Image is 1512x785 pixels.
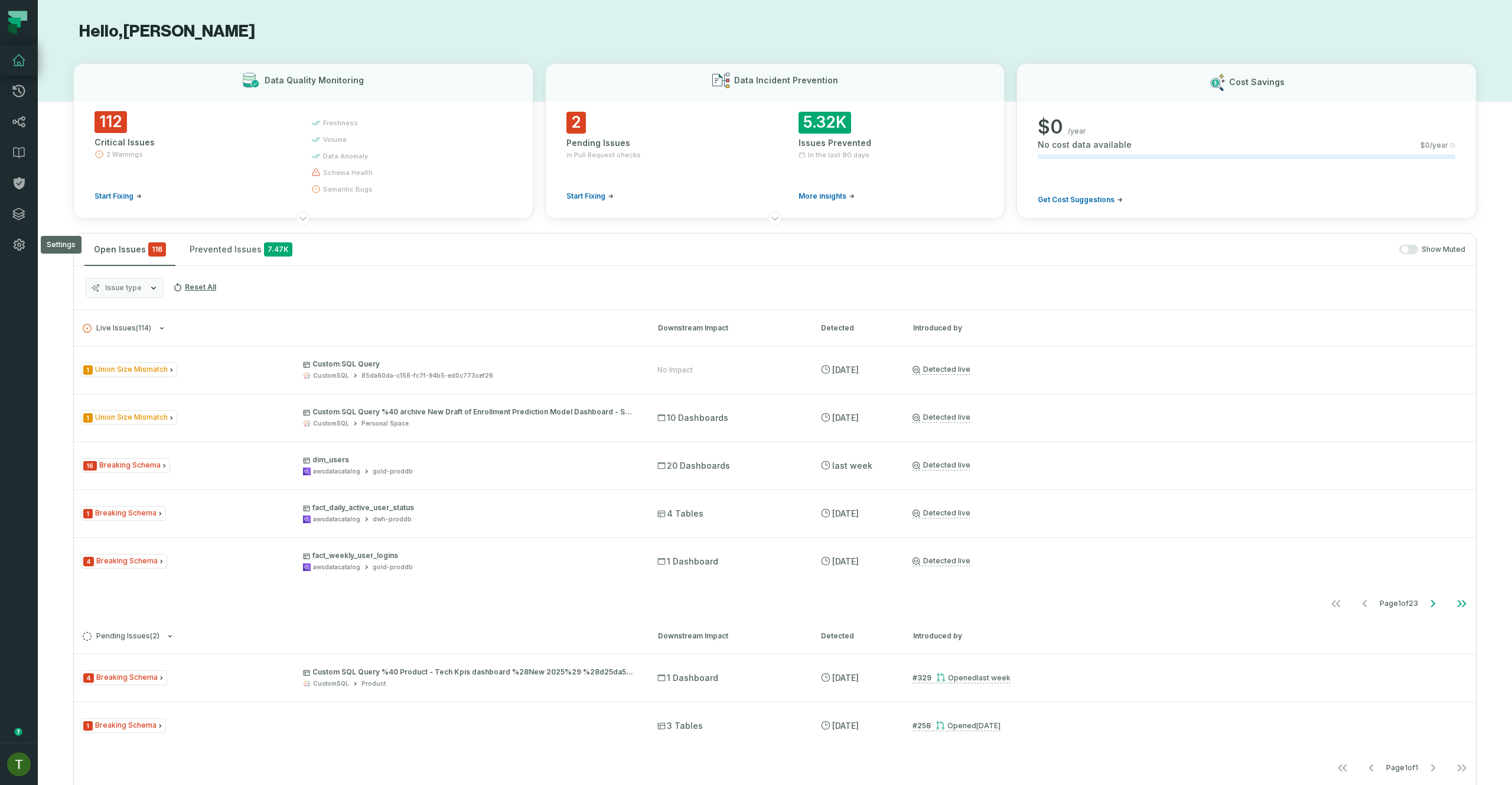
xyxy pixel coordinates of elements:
div: CustomSQL [313,679,349,688]
div: Introduced by [913,323,1019,333]
button: Data Incident Prevention2Pending Issuesin Pull Request checksStart Fixing5.32KIssues PreventedIn ... [545,63,1005,219]
p: fact_weekly_user_logins [303,551,636,560]
div: Downstream Impact [658,631,800,641]
ul: Page 1 of 1 [1328,756,1476,780]
span: Severity [83,413,93,423]
span: $ 0 [1038,115,1063,139]
a: Start Fixing [94,192,142,201]
h1: Hello, [PERSON_NAME] [73,21,1477,42]
a: #329Opened[DATE] 5:42:23 PM [913,673,1011,683]
div: CustomSQL [313,419,349,428]
span: Start Fixing [94,192,133,201]
button: Reset All [168,278,221,297]
div: Pending Issues(2) [74,654,1476,782]
div: Pending Issues [566,137,751,149]
div: 85da60da-c156-fc7f-94b5-ed0c773cef26 [361,371,493,380]
a: Detected live [913,413,970,423]
span: in Pull Request checks [566,150,641,160]
div: awsdatacatalog [313,515,360,524]
button: Data Quality Monitoring112Critical Issues2 WarningsStart Fixingfreshnessvolumedata anomalyschema ... [73,63,533,219]
span: 1 Dashboard [657,556,718,567]
span: Issue Type [81,410,177,425]
relative-time: Aug 31, 2025, 4:01 PM GMT+3 [832,413,859,423]
span: Severity [83,461,97,471]
span: Issue Type [81,718,166,733]
span: Issue type [105,283,142,293]
span: $ 0 /year [1420,141,1448,150]
button: Prevented Issues [180,233,302,265]
span: 4 Tables [657,508,703,520]
a: Detected live [913,365,970,375]
span: Issue Type [81,458,170,473]
p: Custom SQL Query %40 archive New Draft of Enrollment Prediction Model Dashboard - Swapped DS 2 %2... [303,407,636,417]
span: semantic bugs [323,184,373,194]
span: Severity [83,365,93,375]
span: Severity [83,721,93,731]
div: awsdatacatalog [313,563,360,572]
h3: Data Incident Prevention [734,74,838,86]
div: Tooltip anchor [13,726,24,737]
div: Personal Space [361,419,409,428]
relative-time: Aug 19, 2025, 4:01 AM GMT+3 [832,508,859,518]
span: 20 Dashboards [657,460,730,472]
p: Custom SQL Query [303,359,636,369]
span: 112 [94,111,127,133]
h3: Data Quality Monitoring [265,74,364,86]
div: Show Muted [307,245,1465,255]
div: Critical Issues [94,137,290,148]
p: dim_users [303,455,636,465]
span: critical issues and errors combined [148,242,166,257]
div: Issues Prevented [799,137,983,149]
span: /year [1068,126,1086,136]
span: Live Issues ( 114 ) [83,324,151,333]
div: Opened [936,721,1001,730]
p: Custom SQL Query %40 Product - Tech Kpis dashboard %28New 2025%29 %28d25da546%29 [303,667,636,677]
div: Detected [821,631,892,641]
a: More insights [799,192,855,201]
relative-time: Aug 18, 2025, 6:18 PM GMT+3 [832,721,859,731]
span: Severity [83,557,94,566]
relative-time: Aug 31, 2025, 12:31 PM GMT+3 [832,673,859,683]
button: Cost Savings$0/yearNo cost data available$0/yearGet Cost Suggestions [1016,63,1477,219]
a: Detected live [913,556,970,566]
span: 10 Dashboards [657,412,728,424]
button: Go to first page [1322,592,1350,615]
a: Get Cost Suggestions [1038,195,1123,205]
div: gold-proddb [373,467,413,476]
div: Settings [41,236,82,254]
div: gold-proddb [373,563,413,572]
span: 3 Tables [657,720,703,732]
ul: Page 1 of 23 [1322,592,1476,615]
a: Detected live [913,508,970,518]
div: dwh-proddb [373,515,412,524]
relative-time: Aug 31, 2025, 4:01 PM GMT+3 [832,365,859,375]
relative-time: Aug 18, 2025, 6:15 PM GMT+3 [976,721,1001,730]
p: fact_daily_active_user_status [303,503,636,512]
div: awsdatacatalog [313,467,360,476]
a: Detected live [913,460,970,471]
span: 7.47K [264,242,292,257]
span: schema health [323,168,373,177]
button: Go to next page [1419,592,1447,615]
span: Issue Type [81,554,167,569]
button: Live Issues(114) [83,324,637,333]
span: Severity [83,509,93,518]
span: Issue Type [81,670,167,685]
nav: pagination [74,756,1476,780]
button: Issue type [86,278,164,298]
span: More insights [799,192,846,201]
span: Get Cost Suggestions [1038,195,1115,205]
nav: pagination [74,592,1476,615]
span: In the last 90 days [808,150,869,160]
button: Go to next page [1419,756,1447,780]
button: Open Issues [84,233,175,265]
button: Go to first page [1328,756,1357,780]
span: Issue Type [81,506,166,521]
div: Live Issues(114) [74,346,1476,618]
span: Pending Issues ( 2 ) [83,632,159,641]
span: 2 [566,112,586,134]
relative-time: Aug 19, 2025, 4:01 AM GMT+3 [832,556,859,566]
div: No Impact [657,365,693,375]
button: Go to previous page [1357,756,1386,780]
div: Detected [821,323,892,333]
